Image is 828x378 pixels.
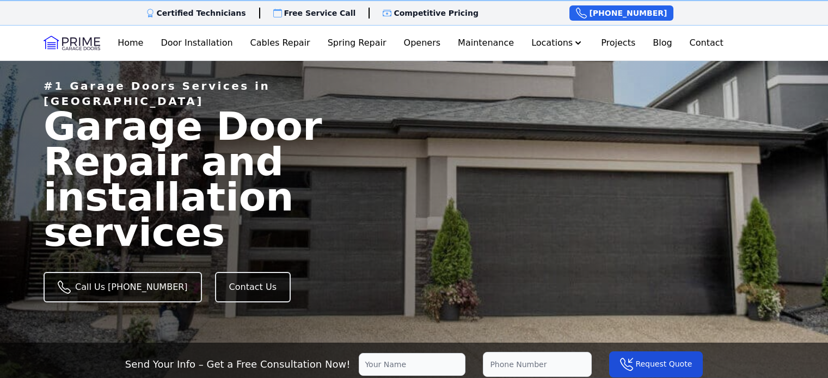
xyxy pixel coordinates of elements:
[215,272,291,302] a: Contact Us
[394,8,479,18] p: Competitive Pricing
[44,272,202,302] a: Call Us [PHONE_NUMBER]
[44,34,100,52] img: Logo
[359,353,465,376] input: Your Name
[284,8,356,18] p: Free Service Call
[246,32,315,54] a: Cables Repair
[157,8,246,18] p: Certified Technicians
[597,32,640,54] a: Projects
[323,32,391,54] a: Spring Repair
[609,351,703,377] button: Request Quote
[569,5,673,21] a: [PHONE_NUMBER]
[527,32,588,54] button: Locations
[648,32,676,54] a: Blog
[483,352,592,377] input: Phone Number
[125,357,351,372] p: Send Your Info – Get a Free Consultation Now!
[685,32,728,54] a: Contact
[156,32,237,54] a: Door Installation
[400,32,445,54] a: Openers
[113,32,148,54] a: Home
[44,78,357,109] p: #1 Garage Doors Services in [GEOGRAPHIC_DATA]
[44,103,322,255] span: Garage Door Repair and installation services
[453,32,518,54] a: Maintenance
